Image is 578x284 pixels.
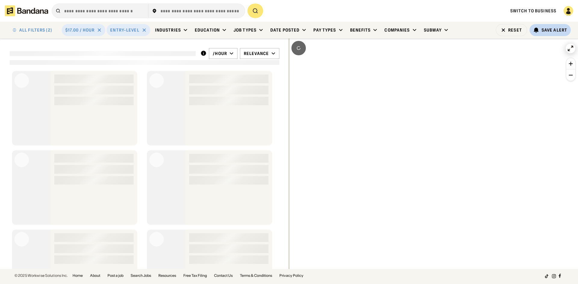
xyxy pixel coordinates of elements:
[213,51,227,56] div: /hour
[183,274,207,277] a: Free Tax Filing
[107,274,123,277] a: Post a job
[158,274,176,277] a: Resources
[110,27,139,33] div: Entry-Level
[508,28,522,32] div: Reset
[234,27,256,33] div: Job Types
[90,274,100,277] a: About
[313,27,336,33] div: Pay Types
[131,274,151,277] a: Search Jobs
[384,27,410,33] div: Companies
[542,27,567,33] div: Save Alert
[214,274,233,277] a: Contact Us
[510,8,556,14] a: Switch to Business
[19,28,52,32] div: ALL FILTERS (2)
[65,27,95,33] div: $17.00 / hour
[195,27,220,33] div: Education
[350,27,371,33] div: Benefits
[270,27,300,33] div: Date Posted
[244,51,269,56] div: Relevance
[5,5,48,16] img: Bandana logotype
[279,274,303,277] a: Privacy Policy
[10,69,279,269] div: grid
[73,274,83,277] a: Home
[155,27,181,33] div: Industries
[14,274,68,277] div: © 2025 Workwise Solutions Inc.
[240,274,272,277] a: Terms & Conditions
[424,27,442,33] div: Subway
